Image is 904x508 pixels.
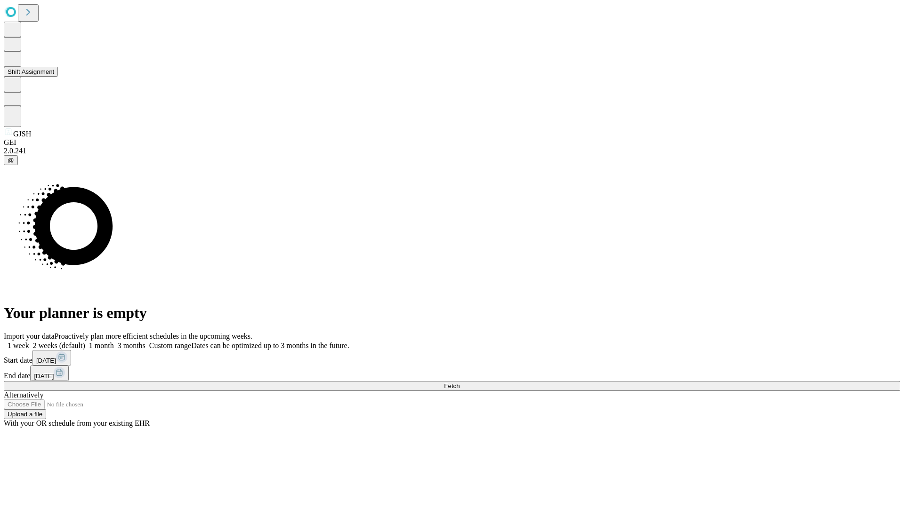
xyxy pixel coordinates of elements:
[444,382,460,389] span: Fetch
[36,357,56,364] span: [DATE]
[4,381,900,391] button: Fetch
[118,341,145,349] span: 3 months
[4,304,900,322] h1: Your planner is empty
[4,147,900,155] div: 2.0.241
[149,341,191,349] span: Custom range
[191,341,349,349] span: Dates can be optimized up to 3 months in the future.
[8,341,29,349] span: 1 week
[8,157,14,164] span: @
[4,332,55,340] span: Import your data
[34,373,54,380] span: [DATE]
[4,138,900,147] div: GEI
[4,391,43,399] span: Alternatively
[89,341,114,349] span: 1 month
[4,365,900,381] div: End date
[32,350,71,365] button: [DATE]
[4,67,58,77] button: Shift Assignment
[4,350,900,365] div: Start date
[30,365,69,381] button: [DATE]
[4,419,150,427] span: With your OR schedule from your existing EHR
[55,332,252,340] span: Proactively plan more efficient schedules in the upcoming weeks.
[33,341,85,349] span: 2 weeks (default)
[4,409,46,419] button: Upload a file
[4,155,18,165] button: @
[13,130,31,138] span: GJSH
